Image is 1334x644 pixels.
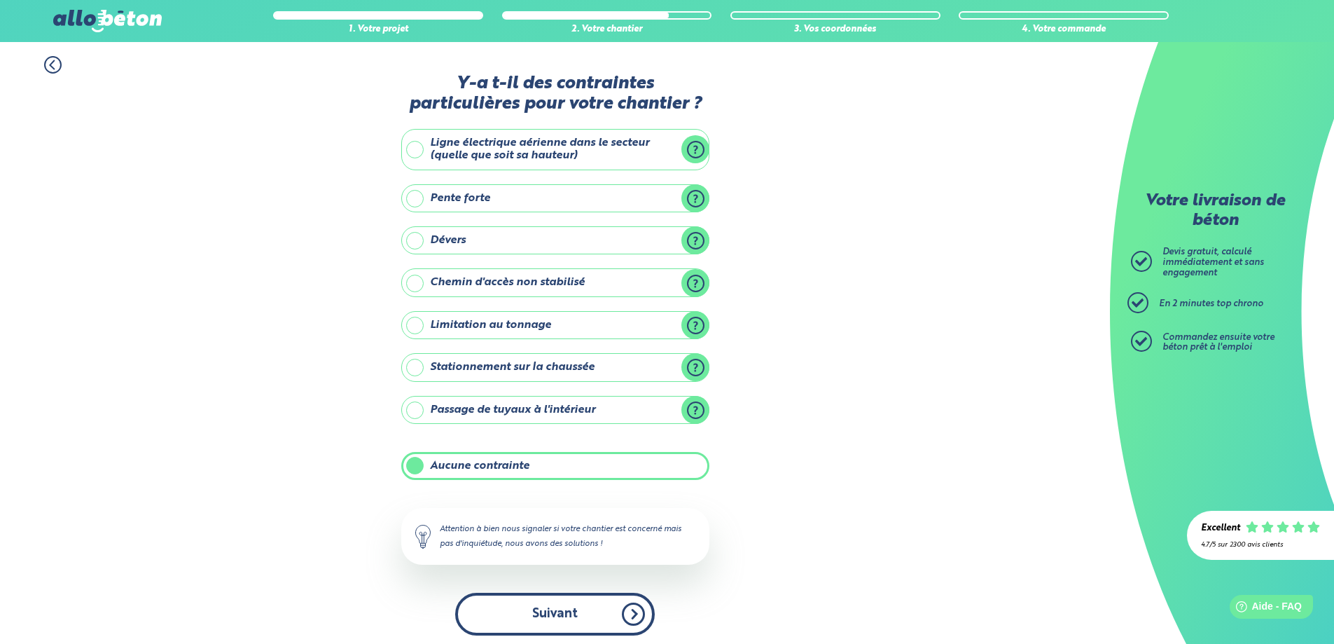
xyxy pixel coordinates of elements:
div: Attention à bien nous signaler si votre chantier est concerné mais pas d'inquiétude, nous avons d... [401,508,709,564]
div: 4. Votre commande [959,25,1169,35]
div: 2. Votre chantier [502,25,712,35]
label: Dévers [401,226,709,254]
button: Suivant [455,593,655,636]
div: 3. Vos coordonnées [730,25,940,35]
img: allobéton [53,10,161,32]
label: Y-a t-il des contraintes particulières pour votre chantier ? [401,74,709,115]
label: Chemin d'accès non stabilisé [401,268,709,296]
label: Aucune contrainte [401,452,709,480]
label: Passage de tuyaux à l'intérieur [401,396,709,424]
label: Pente forte [401,184,709,212]
iframe: Help widget launcher [1209,589,1319,629]
div: 1. Votre projet [273,25,483,35]
label: Stationnement sur la chaussée [401,353,709,381]
label: Ligne électrique aérienne dans le secteur (quelle que soit sa hauteur) [401,129,709,170]
label: Limitation au tonnage [401,311,709,339]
